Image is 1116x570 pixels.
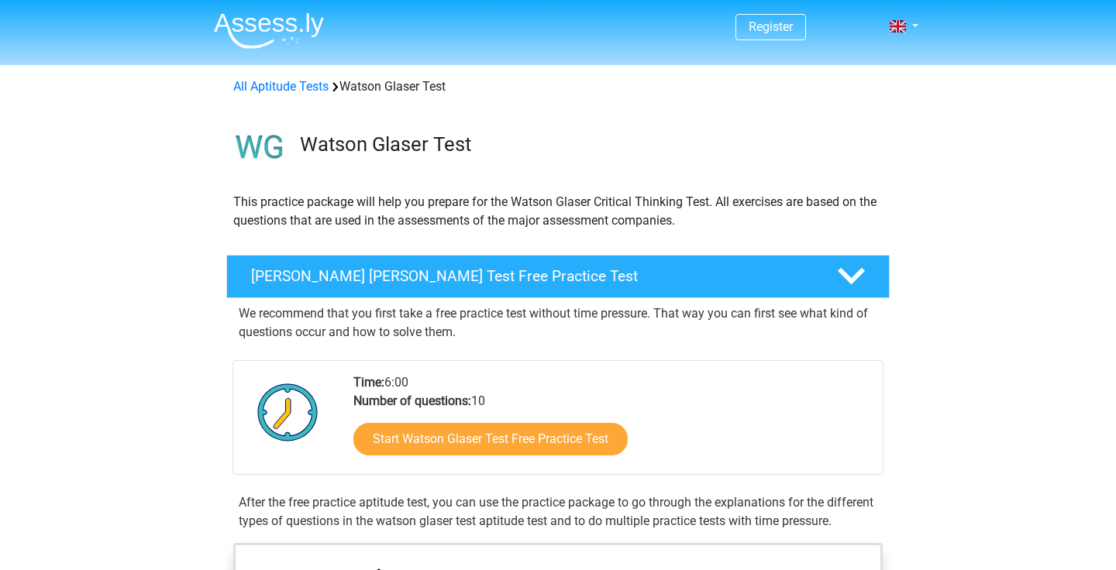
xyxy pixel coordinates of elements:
b: Number of questions: [353,393,471,408]
div: Watson Glaser Test [227,77,889,96]
div: 6:00 10 [342,373,882,474]
img: Assessly [214,12,324,49]
p: We recommend that you first take a free practice test without time pressure. That way you can fir... [239,304,877,342]
a: Register [749,19,793,34]
img: watson glaser test [227,115,293,180]
p: This practice package will help you prepare for the Watson Glaser Critical Thinking Test. All exe... [233,193,883,230]
a: Start Watson Glaser Test Free Practice Test [353,423,628,455]
b: Time: [353,375,384,390]
h4: [PERSON_NAME] [PERSON_NAME] Test Free Practice Test [251,267,812,285]
a: [PERSON_NAME] [PERSON_NAME] Test Free Practice Test [220,255,896,298]
a: All Aptitude Tests [233,79,329,94]
div: After the free practice aptitude test, you can use the practice package to go through the explana... [232,493,883,531]
h3: Watson Glaser Test [300,132,877,156]
img: Clock [249,373,327,451]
